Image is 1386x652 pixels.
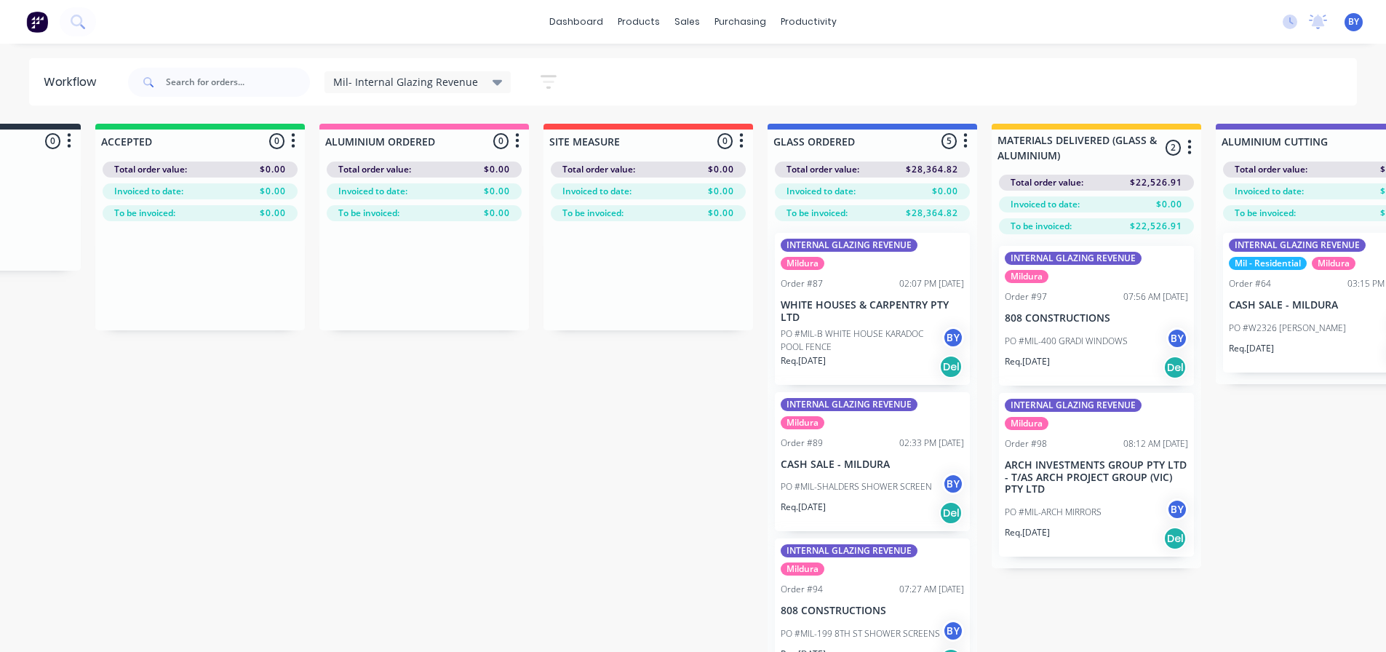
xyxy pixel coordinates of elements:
[114,185,183,198] span: Invoiced to date:
[1312,257,1355,270] div: Mildura
[1005,399,1142,412] div: INTERNAL GLAZING REVENUE
[708,185,734,198] span: $0.00
[942,327,964,349] div: BY
[899,277,964,290] div: 02:07 PM [DATE]
[114,207,175,220] span: To be invoiced:
[906,207,958,220] span: $28,364.82
[338,163,411,176] span: Total order value:
[1229,239,1366,252] div: INTERNAL GLAZING REVENUE
[939,355,963,378] div: Del
[333,74,478,90] span: Mil- Internal Glazing Revenue
[942,473,964,495] div: BY
[781,627,940,640] p: PO #MIL-199 8TH ST SHOWER SCREENS
[1348,15,1359,28] span: BY
[338,207,399,220] span: To be invoiced:
[781,458,964,471] p: CASH SALE - MILDURA
[44,73,103,91] div: Workflow
[1229,322,1346,335] p: PO #W2326 [PERSON_NAME]
[1005,506,1102,519] p: PO #MIL-ARCH MIRRORS
[338,185,407,198] span: Invoiced to date:
[781,583,823,596] div: Order #94
[667,11,707,33] div: sales
[781,562,824,576] div: Mildura
[939,501,963,525] div: Del
[1130,176,1182,189] span: $22,526.91
[781,480,932,493] p: PO #MIL-SHALDERS SHOWER SCREEN
[1005,417,1048,430] div: Mildura
[781,398,917,411] div: INTERNAL GLAZING REVENUE
[542,11,610,33] a: dashboard
[1005,355,1050,368] p: Req. [DATE]
[1156,198,1182,211] span: $0.00
[999,393,1194,557] div: INTERNAL GLAZING REVENUEMilduraOrder #9808:12 AM [DATE]ARCH INVESTMENTS GROUP PTY LTD - T/AS ARCH...
[707,11,773,33] div: purchasing
[1235,163,1307,176] span: Total order value:
[562,207,624,220] span: To be invoiced:
[773,11,844,33] div: productivity
[1166,498,1188,520] div: BY
[932,185,958,198] span: $0.00
[1235,207,1296,220] span: To be invoiced:
[999,246,1194,386] div: INTERNAL GLAZING REVENUEMilduraOrder #9707:56 AM [DATE]808 CONSTRUCTIONSPO #MIL-400 GRADI WINDOWS...
[775,392,970,532] div: INTERNAL GLAZING REVENUEMilduraOrder #8902:33 PM [DATE]CASH SALE - MILDURAPO #MIL-SHALDERS SHOWER...
[781,239,917,252] div: INTERNAL GLAZING REVENUE
[562,163,635,176] span: Total order value:
[708,163,734,176] span: $0.00
[781,605,964,617] p: 808 CONSTRUCTIONS
[166,68,310,97] input: Search for orders...
[1005,252,1142,265] div: INTERNAL GLAZING REVENUE
[781,257,824,270] div: Mildura
[708,207,734,220] span: $0.00
[906,163,958,176] span: $28,364.82
[1005,312,1188,325] p: 808 CONSTRUCTIONS
[610,11,667,33] div: products
[484,163,510,176] span: $0.00
[260,207,286,220] span: $0.00
[1005,290,1047,303] div: Order #97
[260,163,286,176] span: $0.00
[1005,437,1047,450] div: Order #98
[1005,335,1128,348] p: PO #MIL-400 GRADI WINDOWS
[1005,270,1048,283] div: Mildura
[1163,356,1187,379] div: Del
[1229,342,1274,355] p: Req. [DATE]
[781,327,942,354] p: PO #MIL-B WHITE HOUSE KARADOC POOL FENCE
[781,437,823,450] div: Order #89
[942,620,964,642] div: BY
[1166,327,1188,349] div: BY
[114,163,187,176] span: Total order value:
[899,583,964,596] div: 07:27 AM [DATE]
[562,185,632,198] span: Invoiced to date:
[786,163,859,176] span: Total order value:
[1123,437,1188,450] div: 08:12 AM [DATE]
[1130,220,1182,233] span: $22,526.91
[1235,185,1304,198] span: Invoiced to date:
[1005,459,1188,496] p: ARCH INVESTMENTS GROUP PTY LTD - T/AS ARCH PROJECT GROUP (VIC) PTY LTD
[1011,220,1072,233] span: To be invoiced:
[781,277,823,290] div: Order #87
[1011,198,1080,211] span: Invoiced to date:
[1005,526,1050,539] p: Req. [DATE]
[1123,290,1188,303] div: 07:56 AM [DATE]
[786,185,856,198] span: Invoiced to date:
[484,185,510,198] span: $0.00
[781,544,917,557] div: INTERNAL GLAZING REVENUE
[1163,527,1187,550] div: Del
[899,437,964,450] div: 02:33 PM [DATE]
[26,11,48,33] img: Factory
[775,233,970,385] div: INTERNAL GLAZING REVENUEMilduraOrder #8702:07 PM [DATE]WHITE HOUSES & CARPENTRY PTY LTDPO #MIL-B ...
[260,185,286,198] span: $0.00
[484,207,510,220] span: $0.00
[1229,277,1271,290] div: Order #64
[786,207,848,220] span: To be invoiced:
[781,416,824,429] div: Mildura
[781,501,826,514] p: Req. [DATE]
[1011,176,1083,189] span: Total order value:
[781,354,826,367] p: Req. [DATE]
[1229,257,1307,270] div: Mil - Residential
[781,299,964,324] p: WHITE HOUSES & CARPENTRY PTY LTD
